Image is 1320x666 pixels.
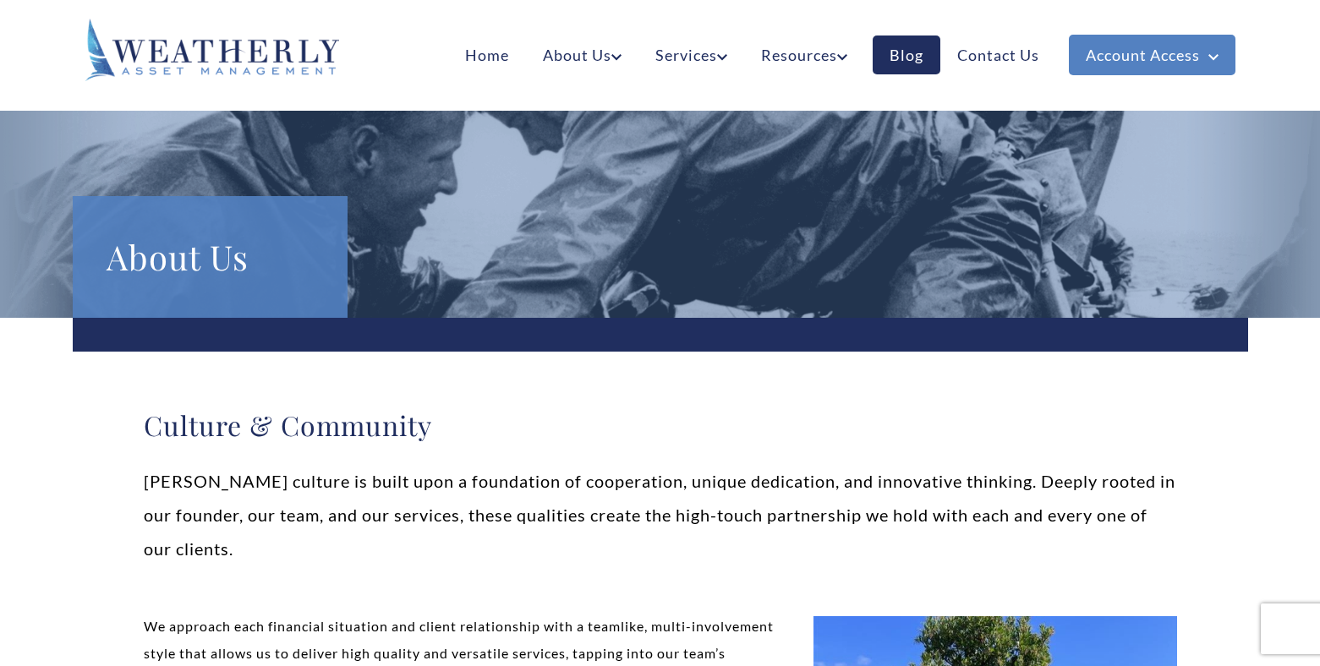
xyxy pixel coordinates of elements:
[85,19,339,81] img: Weatherly
[144,408,1177,442] h2: Culture & Community
[526,35,638,74] a: About Us
[448,35,526,74] a: Home
[1069,35,1235,75] a: Account Access
[144,464,1177,565] p: [PERSON_NAME] culture is built upon a foundation of cooperation, unique dedication, and innovativ...
[638,35,744,74] a: Services
[873,35,940,74] a: Blog
[744,35,864,74] a: Resources
[107,230,314,284] h1: About Us
[940,35,1056,74] a: Contact Us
